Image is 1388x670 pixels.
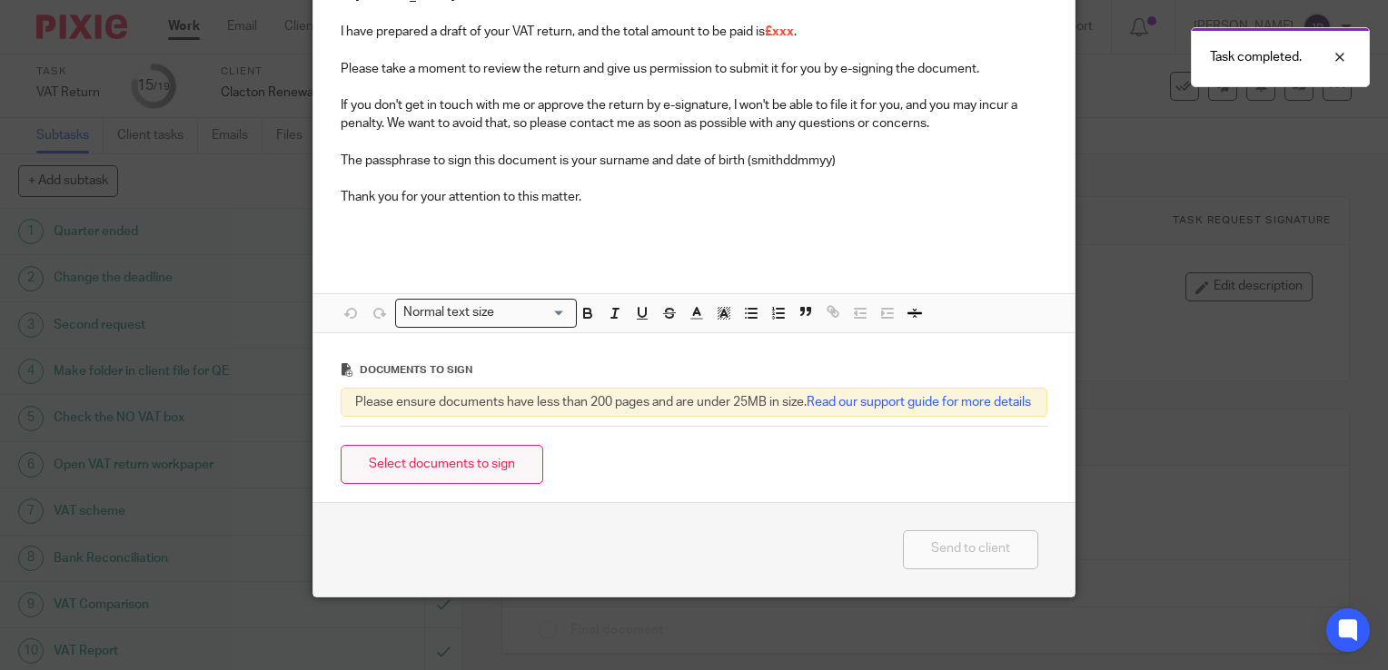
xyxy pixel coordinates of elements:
[903,530,1038,569] button: Send to client
[341,188,1047,206] p: Thank you for your attention to this matter.
[395,299,577,327] div: Search for option
[1210,48,1302,66] p: Task completed.
[807,396,1031,409] a: Read our support guide for more details
[360,365,472,375] span: Documents to sign
[341,152,1047,170] p: The passphrase to sign this document is your surname and date of birth (smithddmmyy)
[341,388,1047,417] div: Please ensure documents have less than 200 pages and are under 25MB in size.
[400,303,499,322] span: Normal text size
[501,303,566,322] input: Search for option
[341,445,543,484] button: Select documents to sign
